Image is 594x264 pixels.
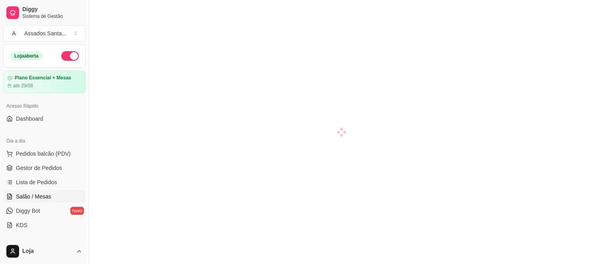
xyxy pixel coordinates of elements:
span: Sistema de Gestão [22,13,82,19]
div: Dia a dia [3,135,85,147]
a: Plano Essencial + Mesasaté 29/08 [3,71,85,93]
span: Pedidos balcão (PDV) [16,150,71,158]
article: até 29/08 [13,83,33,89]
span: Gestor de Pedidos [16,164,62,172]
a: Dashboard [3,112,85,125]
div: Acesso Rápido [3,100,85,112]
button: Alterar Status [61,51,79,61]
span: Lista de Pedidos [16,178,57,186]
span: Diggy Bot [16,207,40,215]
a: Salão / Mesas [3,190,85,203]
span: Loja [22,248,73,255]
div: Assados Santa ... [24,29,66,37]
a: DiggySistema de Gestão [3,3,85,22]
a: Diggy Botnovo [3,204,85,217]
button: Loja [3,242,85,261]
button: Select a team [3,25,85,41]
article: Plano Essencial + Mesas [15,75,71,81]
a: Gestor de Pedidos [3,162,85,174]
span: Diggy [22,6,82,13]
span: A [10,29,18,37]
span: KDS [16,221,27,229]
span: Dashboard [16,115,43,123]
a: Lista de Pedidos [3,176,85,189]
a: KDS [3,219,85,231]
span: Salão / Mesas [16,193,51,200]
div: Loja aberta [10,52,43,60]
button: Pedidos balcão (PDV) [3,147,85,160]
